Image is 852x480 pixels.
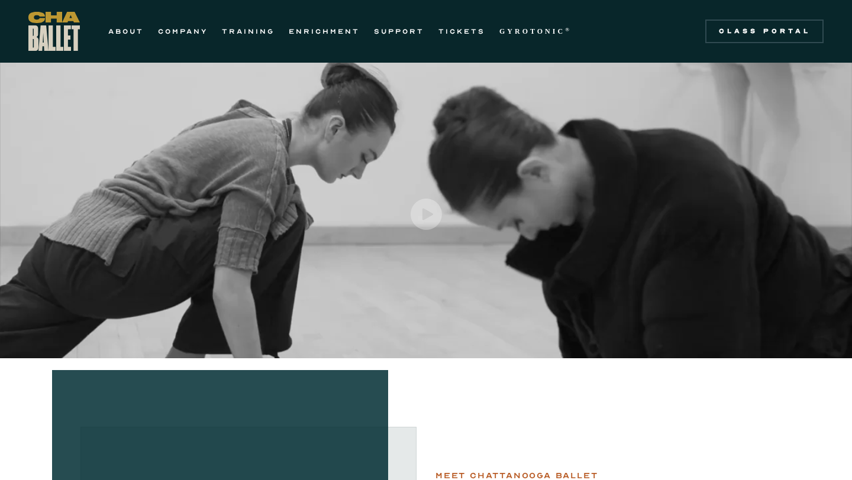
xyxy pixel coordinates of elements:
[28,12,80,51] a: home
[565,27,572,33] sup: ®
[289,24,360,38] a: ENRICHMENT
[222,24,275,38] a: TRAINING
[374,24,424,38] a: SUPPORT
[158,24,208,38] a: COMPANY
[438,24,485,38] a: TICKETS
[499,24,572,38] a: GYROTONIC®
[499,27,565,35] strong: GYROTONIC
[108,24,144,38] a: ABOUT
[712,27,816,36] div: Class Portal
[705,20,824,43] a: Class Portal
